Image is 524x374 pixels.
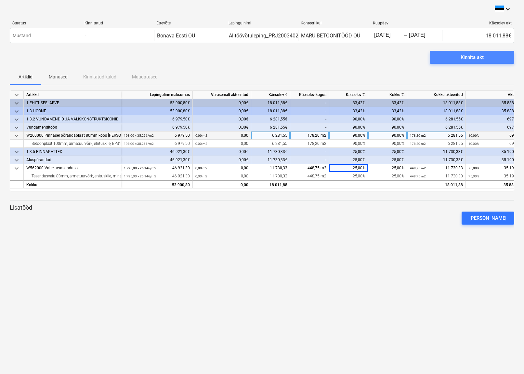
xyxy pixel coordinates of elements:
[251,123,290,132] div: 6 281,55€
[329,91,368,99] div: Käesolev %
[121,99,193,107] div: 53 900,80€
[407,99,466,107] div: 18 011,88€
[329,99,368,107] div: 33,42%
[410,140,463,148] div: 6 281,55
[251,156,290,164] div: 11 730,33€
[24,91,121,99] div: Artikkel
[251,164,290,172] div: 11 730,33
[410,172,463,180] div: 11 730,33
[121,156,193,164] div: 46 921,30€
[26,164,118,172] div: W562000 Vahelaetasandused
[251,132,290,140] div: 6 281,55
[368,164,407,172] div: 25,00%
[193,99,251,107] div: 0,00€
[26,148,118,156] div: 1.3.5 PINNAKATTED
[407,156,466,164] div: 11 730,33€
[368,115,407,123] div: 90,00%
[407,148,466,156] div: 11 730,33€
[49,74,68,80] p: Manused
[403,34,408,37] div: -
[124,132,190,140] div: 6 979,50
[329,107,368,115] div: 33,42%
[13,107,20,115] span: keyboard_arrow_down
[368,99,407,107] div: 33,42%
[368,132,407,140] div: 90,00%
[193,91,251,99] div: Varasemalt akteeritud
[251,148,290,156] div: 11 730,33€
[13,148,20,156] span: keyboard_arrow_down
[329,164,368,172] div: 25,00%
[410,142,426,145] small: 178,20 m2
[124,134,154,137] small: 198,00 × 35,25€ / m2
[10,204,514,212] p: Lisatööd
[290,132,329,140] div: 178,20 m2
[121,107,193,115] div: 53 900,80€
[407,123,466,132] div: 6 281,55€
[121,148,193,156] div: 46 921,30€
[195,142,207,145] small: 0,00 m2
[26,132,118,140] div: W260000 Pinnasel põrandaplaat 80mm koos [PERSON_NAME] soojustusega
[193,115,251,123] div: 0,00€
[124,142,154,145] small: 198,00 × 35,25€ / m2
[504,5,512,13] i: keyboard_arrow_down
[468,164,521,172] div: 35 190,98
[468,172,521,180] div: 35 190,98
[13,116,20,123] span: keyboard_arrow_down
[468,140,521,148] div: 697,95
[468,166,479,170] small: 75,00%
[195,134,207,137] small: 0,00 m2
[290,99,329,107] div: -
[368,107,407,115] div: 33,42%
[445,21,512,25] div: Käesolev akt
[368,123,407,132] div: 90,00%
[368,156,407,164] div: 25,00%
[85,33,86,39] div: -
[124,166,156,170] small: 1 795,00 × 26,14€ / m2
[290,91,329,99] div: Käesolev kogus
[13,124,20,132] span: keyboard_arrow_down
[468,142,479,145] small: 10,00%
[251,91,290,99] div: Käesolev €
[124,164,190,172] div: 46 921,30
[26,172,118,180] div: Tasandusvalu 80mm, armatuurvõrk, ehituskile, mineraalvillaplaat 20mm, vahtpolüstüreen 25...30mm, ...
[13,164,20,172] span: keyboard_arrow_down
[26,99,118,107] div: 1 EHITUSEELARVE
[462,212,514,225] button: [PERSON_NAME]
[124,174,156,178] small: 1 795,00 × 26,14€ / m2
[12,21,79,25] div: Staatus
[410,134,426,137] small: 178,20 m2
[442,30,514,41] div: 18 011,88€
[124,181,190,189] div: 53 900,80
[468,181,521,189] div: 35 888,93
[410,164,463,172] div: 11 730,33
[329,132,368,140] div: 90,00%
[251,172,290,180] div: 11 730,33
[26,115,118,123] div: 1.3.2 VUNDAMENDID JA VÄLISKONSTRUKTSIOONID
[195,174,207,178] small: 0,00 m2
[195,181,248,189] div: 0,00
[368,91,407,99] div: Kokku %
[24,180,121,188] div: Kokku
[430,51,514,64] button: Kinnita akt
[229,21,295,25] div: Lepingu nimi
[124,172,190,180] div: 46 921,30
[469,214,506,222] div: [PERSON_NAME]
[373,31,403,40] input: Algus
[410,132,463,140] div: 6 281,55
[26,156,118,164] div: Aluspõrandad
[85,21,151,25] div: Kinnitatud
[410,174,426,178] small: 448,75 m2
[410,166,426,170] small: 448,75 m2
[195,166,207,170] small: 0,00 m2
[18,74,33,80] p: Artiklid
[13,156,20,164] span: keyboard_arrow_down
[229,33,306,39] div: Alltöövõtuleping_PRJ2003402-11
[461,53,484,62] div: Kinnita akt
[124,140,190,148] div: 6 979,50
[193,123,251,132] div: 0,00€
[468,174,479,178] small: 75,00%
[368,172,407,180] div: 25,00%
[26,107,118,115] div: 1.3 HOONE
[251,99,290,107] div: 18 011,88€
[329,156,368,164] div: 25,00%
